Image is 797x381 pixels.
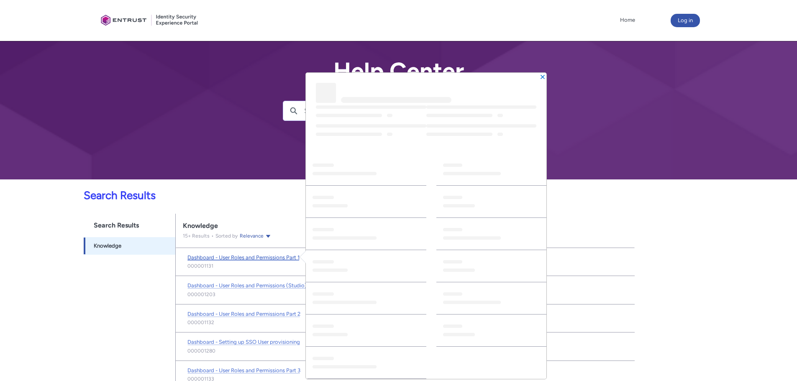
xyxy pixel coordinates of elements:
[187,339,300,345] span: Dashboard - Setting up SSO User provisioning
[187,254,300,261] span: Dashboard - User Roles and Permissions Part 1
[304,101,514,120] input: Search for articles, cases, videos...
[283,101,304,120] button: Search
[187,311,300,317] span: Dashboard - User Roles and Permissions Part 2
[618,14,637,26] a: Home
[5,187,635,204] p: Search Results
[94,242,121,250] span: Knowledge
[187,367,300,373] span: Dashboard - User Roles and Permissions Part 3
[671,14,700,27] button: Log in
[84,214,175,237] h1: Search Results
[84,237,175,255] a: Knowledge
[183,222,628,230] div: Knowledge
[187,262,213,270] lightning-formatted-text: 000001131
[210,232,272,240] div: Sorted by
[183,232,210,240] p: 15 + Results
[239,232,272,240] button: Relevance
[187,347,215,355] lightning-formatted-text: 000001280
[540,74,546,79] button: Close
[187,282,307,289] span: Dashboard - User Roles and Permissions (Studio)
[187,291,215,298] lightning-formatted-text: 000001203
[210,233,215,239] span: •
[187,319,214,326] lightning-formatted-text: 000001132
[283,58,515,84] h2: Help Center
